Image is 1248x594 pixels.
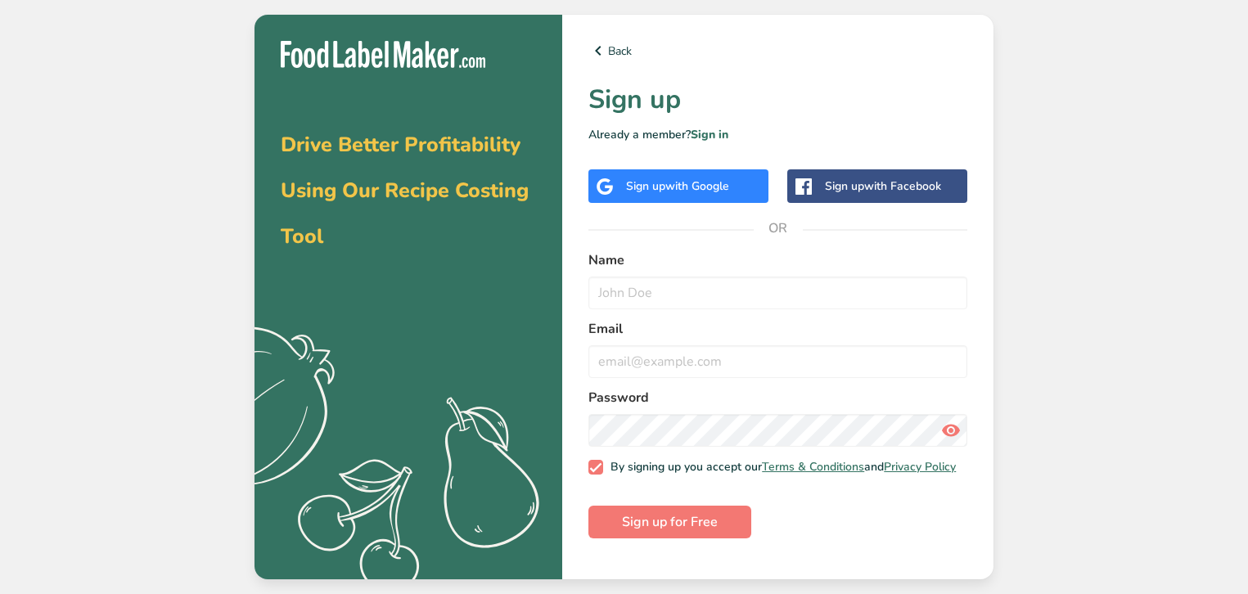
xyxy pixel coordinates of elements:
[588,80,967,119] h1: Sign up
[754,204,803,253] span: OR
[665,178,729,194] span: with Google
[588,319,967,339] label: Email
[588,41,967,61] a: Back
[603,460,957,475] span: By signing up you accept our and
[626,178,729,195] div: Sign up
[864,178,941,194] span: with Facebook
[588,506,751,538] button: Sign up for Free
[622,512,718,532] span: Sign up for Free
[825,178,941,195] div: Sign up
[588,277,967,309] input: John Doe
[884,459,956,475] a: Privacy Policy
[588,388,967,407] label: Password
[691,127,728,142] a: Sign in
[281,131,529,250] span: Drive Better Profitability Using Our Recipe Costing Tool
[588,345,967,378] input: email@example.com
[762,459,864,475] a: Terms & Conditions
[588,250,967,270] label: Name
[588,126,967,143] p: Already a member?
[281,41,485,68] img: Food Label Maker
